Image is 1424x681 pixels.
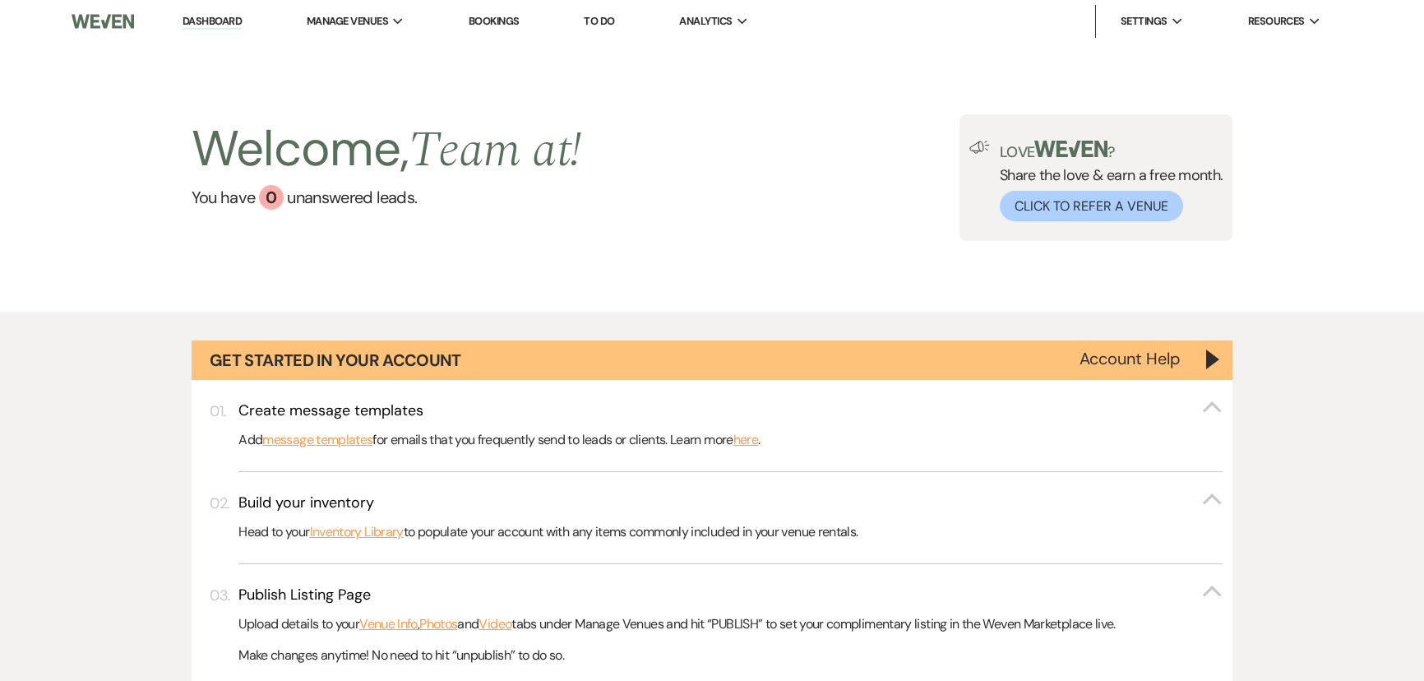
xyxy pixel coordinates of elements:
span: Resources [1248,13,1305,30]
a: To Do [584,14,614,28]
img: loud-speaker-illustration.svg [969,141,990,154]
img: weven-logo-green.svg [1034,141,1107,157]
a: message templates [262,429,372,451]
h2: Welcome, [192,114,582,185]
a: Bookings [469,14,520,28]
button: Click to Refer a Venue [1000,191,1183,221]
span: Manage Venues [307,13,388,30]
p: Add for emails that you frequently send to leads or clients. Learn more . [238,429,1223,451]
div: Share the love & earn a free month. [990,141,1223,221]
p: Upload details to your , and tabs under Manage Venues and hit “PUBLISH” to set your complimentary... [238,614,1223,635]
p: Head to your to populate your account with any items commonly included in your venue rentals. [238,521,1223,543]
div: 0 [259,185,284,210]
button: Build your inventory [238,493,1223,513]
span: Analytics [679,13,732,30]
p: Make changes anytime! No need to hit “unpublish” to do so. [238,645,1223,666]
a: You have 0 unanswered leads. [192,185,582,210]
button: Publish Listing Page [238,585,1223,605]
a: Video [479,614,511,635]
a: Venue Info [359,614,418,635]
p: Love ? [1000,141,1223,160]
a: Inventory Library [310,521,404,543]
a: Photos [419,614,457,635]
h3: Build your inventory [238,493,374,513]
span: Team at ! [409,113,581,188]
h1: Get Started in Your Account [210,349,461,372]
h3: Create message templates [238,401,423,421]
h3: Publish Listing Page [238,585,371,605]
button: Account Help [1080,350,1181,367]
img: Weven Logo [72,4,134,39]
button: Create message templates [238,401,1223,421]
span: Settings [1121,13,1167,30]
a: here [733,429,758,451]
a: Dashboard [183,14,242,30]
